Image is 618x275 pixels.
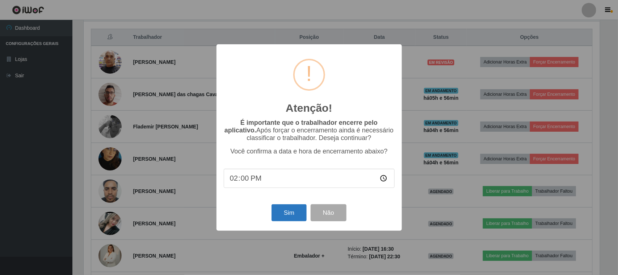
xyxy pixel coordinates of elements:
[272,204,307,221] button: Sim
[224,119,395,142] p: Após forçar o encerramento ainda é necessário classificar o trabalhador. Deseja continuar?
[311,204,346,221] button: Não
[224,119,378,134] b: É importante que o trabalhador encerre pelo aplicativo.
[224,148,395,155] p: Você confirma a data e hora de encerramento abaixo?
[286,102,332,115] h2: Atenção!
